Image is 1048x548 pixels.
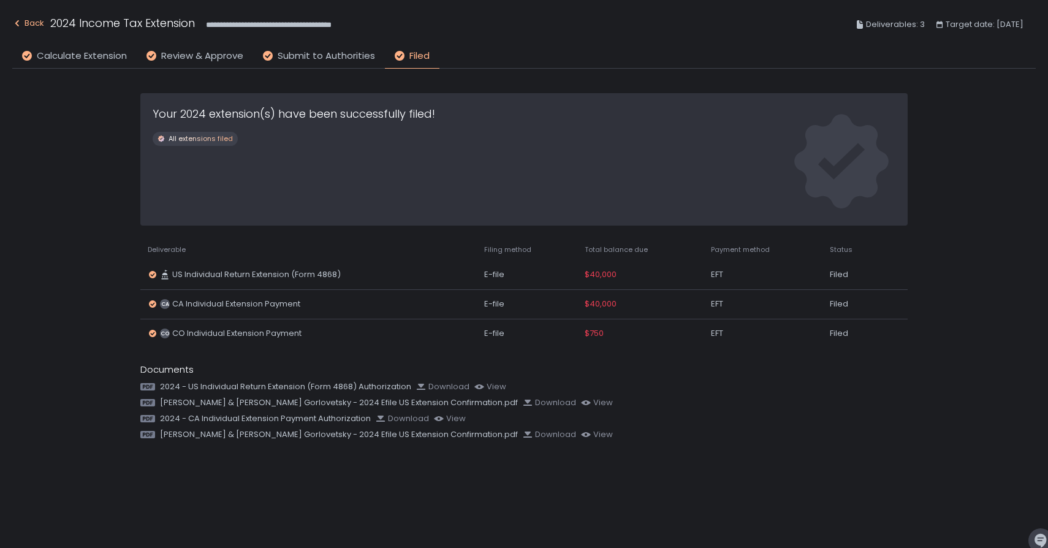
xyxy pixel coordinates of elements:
span: EFT [711,299,723,310]
span: 2024 - CA Individual Extension Payment Authorization [160,413,371,424]
span: All extensions filed [169,134,233,143]
span: Filing method [484,245,531,254]
div: Filed [830,328,876,339]
div: Filed [830,269,876,280]
div: E-file [484,299,570,310]
text: CO [160,330,169,337]
button: view [581,397,613,408]
div: Back [12,16,44,31]
span: CA Individual Extension Payment [172,299,300,310]
button: Download [416,381,469,392]
span: $40,000 [585,269,617,280]
span: US Individual Return Extension (Form 4868) [172,269,341,280]
button: Download [523,397,576,408]
span: EFT [711,328,723,339]
span: $750 [585,328,604,339]
span: Review & Approve [161,49,243,63]
span: [PERSON_NAME] & [PERSON_NAME] Gorlovetsky - 2024 Efile US Extension Confirmation.pdf [160,397,518,408]
button: view [434,413,466,424]
span: Target date: [DATE] [946,17,1023,32]
text: CA [161,300,169,308]
span: Filed [409,49,430,63]
button: Download [376,413,429,424]
span: Calculate Extension [37,49,127,63]
span: Deliverable [148,245,186,254]
span: [PERSON_NAME] & [PERSON_NAME] Gorlovetsky - 2024 Efile US Extension Confirmation.pdf [160,429,518,440]
div: Filed [830,299,876,310]
div: E-file [484,269,570,280]
button: Download [523,429,576,440]
span: CO Individual Extension Payment [172,328,302,339]
button: view [474,381,506,392]
span: $40,000 [585,299,617,310]
span: Deliverables: 3 [866,17,925,32]
span: 2024 - US Individual Return Extension (Form 4868) Authorization [160,381,411,392]
button: Back [12,15,44,35]
h1: Your 2024 extension(s) have been successfully filed! [153,105,435,122]
span: EFT [711,269,723,280]
span: Payment method [711,245,770,254]
span: Total balance due [585,245,648,254]
div: E-file [484,328,570,339]
button: view [581,429,613,440]
div: Documents [140,363,908,377]
span: Submit to Authorities [278,49,375,63]
span: Status [830,245,852,254]
h1: 2024 Income Tax Extension [50,15,195,31]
